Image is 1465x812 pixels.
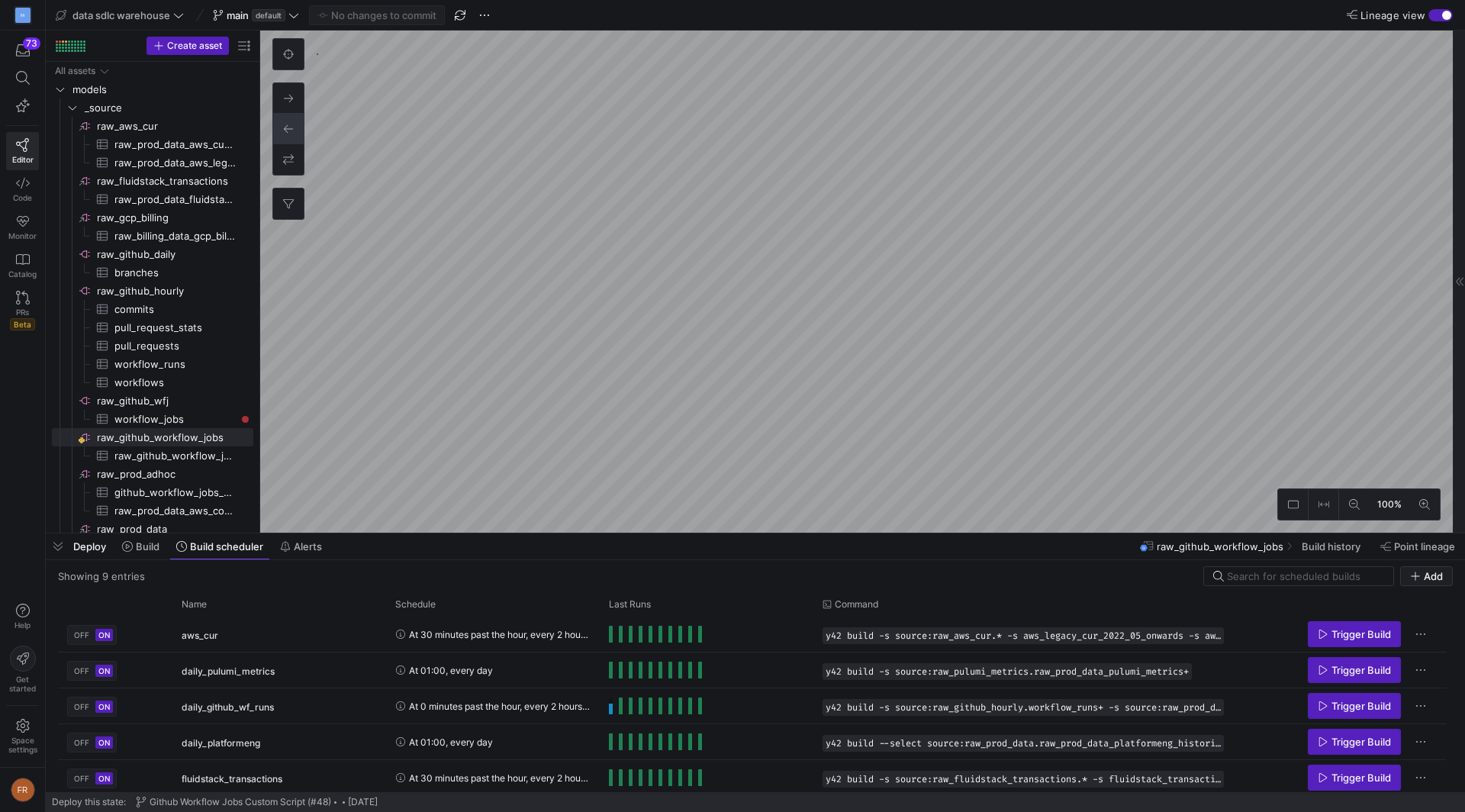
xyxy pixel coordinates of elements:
button: Trigger Build [1308,765,1401,791]
a: raw_fluidstack_transactions​​​​​​​​ [52,172,253,190]
div: Press SPACE to select this row. [52,520,253,538]
span: [DATE] [348,797,378,807]
span: Trigger Build [1331,700,1391,712]
a: raw_github_workflow_jobs​​​​​​​​ [52,428,253,446]
span: Last Runs [609,599,651,610]
span: y42 build --select source:raw_prod_data.raw_prod_data_platformeng_historical_spend_materialized+ ... [826,738,1221,749]
div: All assets [55,66,95,76]
span: Add [1424,570,1443,582]
div: Press SPACE to select this row. [52,263,253,282]
div: FR [11,778,35,802]
span: Trigger Build [1331,664,1391,676]
span: raw_github_daily​​​​​​​​ [97,246,251,263]
span: Space settings [8,736,37,754]
span: pull_requests​​​​​​​​​ [114,337,236,355]
span: ON [98,738,110,747]
span: daily_platformeng [182,725,260,761]
button: Getstarted [6,640,39,699]
span: Beta [10,318,35,330]
button: Github Workflow Jobs Custom Script (#48)[DATE] [132,793,382,811]
a: Code [6,170,39,208]
a: raw_prod_adhoc​​​​​​​​ [52,465,253,483]
span: daily_pulumi_metrics [182,653,275,689]
button: Create asset [146,37,229,55]
span: raw_prod_adhoc​​​​​​​​ [97,466,251,483]
span: Monitor [8,231,37,240]
span: raw_github_workflow_jobs​​​​​​​​​ [114,447,236,465]
div: Press SPACE to select this row. [52,153,253,172]
span: raw_prod_data_aws_cost_usage_report​​​​​​​​​ [114,502,236,520]
a: commits​​​​​​​​​ [52,300,253,318]
div: Press SPACE to select this row. [52,465,253,483]
a: M [6,2,39,28]
div: Press SPACE to select this row. [52,172,253,190]
a: raw_github_daily​​​​​​​​ [52,245,253,263]
span: Help [13,620,32,630]
span: Point lineage [1394,540,1455,553]
span: Build history [1302,540,1360,553]
div: Press SPACE to select this row. [52,98,253,117]
div: Press SPACE to select this row. [52,208,253,227]
button: Point lineage [1373,533,1462,559]
a: PRsBeta [6,285,39,337]
button: Build scheduler [169,533,270,559]
a: raw_gcp_billing​​​​​​​​ [52,208,253,227]
div: Press SPACE to select this row. [58,617,1447,652]
span: _source [85,99,251,117]
button: Add [1400,566,1453,586]
a: Spacesettings [6,712,39,761]
span: workflow_runs​​​​​​​​​ [114,356,236,373]
span: daily_github_wf_runs [182,689,274,725]
span: y42 build -s source:raw_pulumi_metrics.raw_prod_data_pulumi_metrics+ [826,666,1189,677]
span: fluidstack_transactions [182,761,282,797]
span: At 01:00, every day [409,724,493,760]
span: Trigger Build [1331,628,1391,640]
button: Trigger Build [1308,657,1401,683]
button: 73 [6,37,39,64]
span: At 01:00, every day [409,652,493,688]
span: y42 build -s source:raw_aws_cur.* -s aws_legacy_cur_2022_05_onwards -s aws_cur_2023_10_onwards -s... [826,630,1221,641]
div: Press SPACE to select this row. [52,373,253,391]
a: raw_prod_data​​​​​​​​ [52,520,253,538]
div: Press SPACE to select this row. [58,760,1447,796]
span: default [252,9,285,21]
div: M [15,8,31,23]
span: Deploy this state: [52,797,126,807]
div: 73 [23,37,40,50]
div: Press SPACE to select this row. [58,724,1447,760]
a: raw_aws_cur​​​​​​​​ [52,117,253,135]
div: Showing 9 entries [58,570,145,582]
span: OFF [74,738,89,747]
button: Build history [1295,533,1370,559]
div: Press SPACE to select this row. [52,135,253,153]
span: ON [98,666,110,675]
div: Press SPACE to select this row. [52,245,253,263]
button: FR [6,774,39,806]
a: raw_prod_data_aws_cur_2023_10_onward​​​​​​​​​ [52,135,253,153]
span: ON [98,702,110,711]
span: Catalog [8,269,37,279]
span: Lineage view [1360,9,1425,21]
div: Press SPACE to select this row. [52,80,253,98]
a: raw_github_workflow_jobs​​​​​​​​​ [52,446,253,465]
span: raw_prod_data_aws_cur_2023_10_onward​​​​​​​​​ [114,136,236,153]
span: raw_fluidstack_transactions​​​​​​​​ [97,172,251,190]
span: raw_github_workflow_jobs [1157,540,1283,553]
a: Editor [6,132,39,170]
span: OFF [74,666,89,675]
a: github_workflow_jobs_backfill​​​​​​​​​ [52,483,253,501]
span: ON [98,774,110,783]
div: Press SPACE to select this row. [52,446,253,465]
span: aws_cur [182,617,218,653]
a: pull_requests​​​​​​​​​ [52,337,253,355]
span: PRs [16,308,29,317]
span: raw_gcp_billing​​​​​​​​ [97,209,251,227]
span: models [72,81,251,98]
span: OFF [74,702,89,711]
span: commits​​​​​​​​​ [114,301,236,318]
div: Press SPACE to select this row. [52,318,253,337]
span: Name [182,599,207,610]
span: main [227,9,249,21]
div: Press SPACE to select this row. [52,227,253,245]
span: Github Workflow Jobs Custom Script (#48) [150,797,331,807]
